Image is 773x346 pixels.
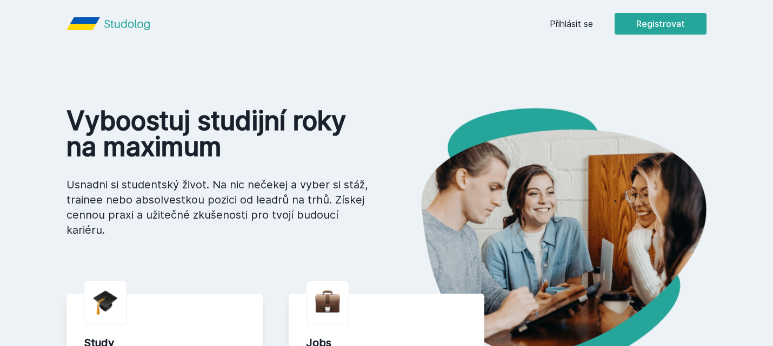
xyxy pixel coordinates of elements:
[615,13,707,35] button: Registrovat
[66,108,369,160] h1: Vyboostuj studijní roky na maximum
[93,290,118,315] img: graduation-cap.png
[550,17,593,30] a: Přihlásit se
[66,177,369,238] p: Usnadni si studentský život. Na nic nečekej a vyber si stáž, trainee nebo absolvestkou pozici od ...
[315,288,340,315] img: briefcase.png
